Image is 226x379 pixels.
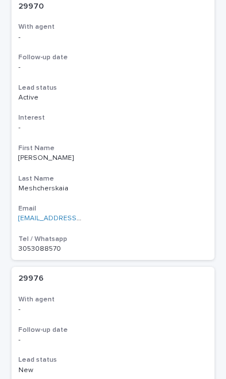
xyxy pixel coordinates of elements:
h3: Tel / Whatsapp [18,235,208,244]
p: - [18,336,82,344]
h3: With agent [18,22,208,32]
p: [PERSON_NAME] [18,152,76,162]
p: 3053088570 [18,243,63,253]
p: Active [18,94,82,102]
p: 29976 [18,271,46,284]
p: New [18,366,82,374]
p: - [18,305,82,313]
h3: Last Name [18,174,208,183]
h3: Email [18,204,208,213]
p: Meshcherskaia [18,182,71,193]
h3: Follow-up date [18,53,208,62]
h3: Interest [18,113,208,122]
h3: Lead status [18,355,208,365]
h3: Follow-up date [18,326,208,335]
p: - [18,124,82,132]
h3: First Name [18,144,208,153]
p: - [18,33,82,41]
h3: Lead status [18,83,208,93]
h3: With agent [18,295,208,304]
a: [EMAIL_ADDRESS][DOMAIN_NAME] [18,215,133,222]
p: - [18,63,82,71]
